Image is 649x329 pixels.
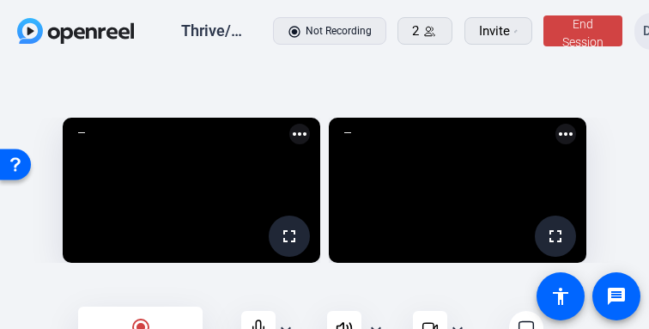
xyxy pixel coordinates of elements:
[17,18,134,44] img: OpenReel logo
[464,17,531,45] button: Invite
[555,124,576,144] mat-icon: more_horiz
[479,21,510,41] span: Invite
[550,286,571,307] mat-icon: accessibility
[397,17,452,45] button: 2
[606,286,627,307] mat-icon: message
[545,226,566,247] mat-icon: fullscreen
[543,15,622,46] button: End Session
[279,226,300,247] mat-icon: fullscreen
[562,17,604,49] span: End Session
[412,21,419,41] span: 2
[289,124,310,144] mat-icon: more_horiz
[181,21,249,41] div: Thrive/BizOps -- DW Remarks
